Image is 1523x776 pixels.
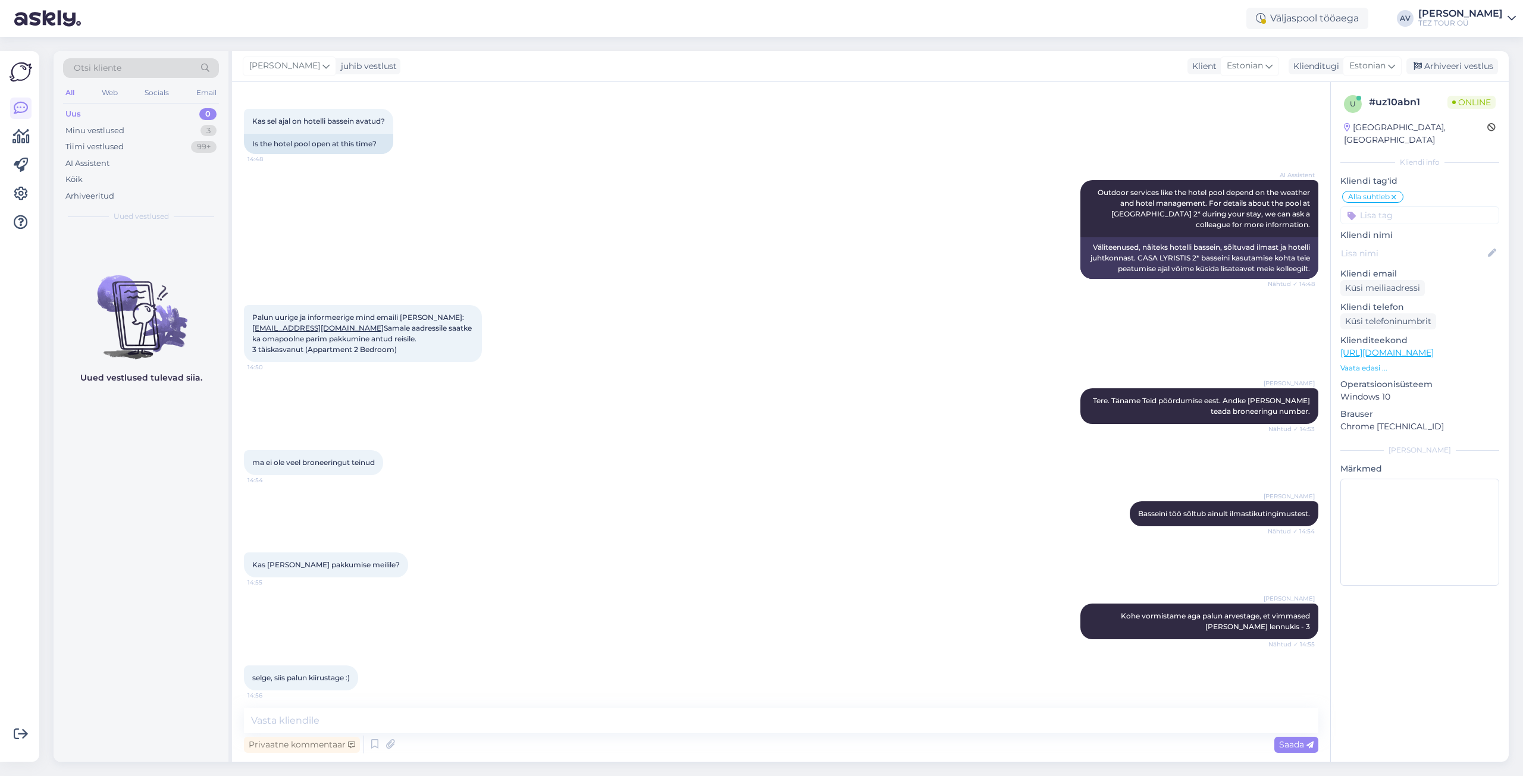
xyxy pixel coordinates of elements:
div: Uus [65,108,81,120]
p: Kliendi email [1340,268,1499,280]
div: Klient [1187,60,1217,73]
a: [URL][DOMAIN_NAME] [1340,347,1434,358]
span: Tere. Täname Teid pöördumise eest. Andke [PERSON_NAME] teada broneeringu number. [1093,396,1312,416]
div: TEZ TOUR OÜ [1418,18,1503,28]
p: Windows 10 [1340,391,1499,403]
p: Chrome [TECHNICAL_ID] [1340,420,1499,433]
span: Nähtud ✓ 14:48 [1268,279,1315,288]
span: 14:54 [247,476,292,485]
span: [PERSON_NAME] [249,59,320,73]
span: Estonian [1227,59,1263,73]
span: ma ei ole veel broneeringut teinud [252,458,375,467]
div: Socials [142,85,171,100]
input: Lisa nimi [1341,247,1486,260]
span: Nähtud ✓ 14:53 [1268,425,1315,433]
p: Märkmed [1340,463,1499,475]
span: Uued vestlused [114,211,169,222]
div: Minu vestlused [65,125,124,137]
p: Kliendi telefon [1340,301,1499,313]
span: Kas [PERSON_NAME] pakkumise meilile? [252,560,400,569]
span: Basseini töö sõltub ainult ilmastikutingimustest. [1138,509,1310,518]
span: [PERSON_NAME] [1264,594,1315,603]
span: Alla suhtleb [1348,193,1390,200]
div: Kliendi info [1340,157,1499,168]
span: Otsi kliente [74,62,121,74]
div: 0 [199,108,217,120]
span: 14:55 [247,578,292,587]
div: 99+ [191,141,217,153]
div: Klienditugi [1289,60,1339,73]
div: AI Assistent [65,158,109,169]
span: Online [1447,96,1496,109]
div: Küsi telefoninumbrit [1340,313,1436,329]
span: selge, siis palun kiirustage :) [252,673,350,682]
a: [EMAIL_ADDRESS][DOMAIN_NAME] [252,323,384,332]
div: [GEOGRAPHIC_DATA], [GEOGRAPHIC_DATA] [1344,121,1487,146]
div: Privaatne kommentaar [244,737,360,753]
p: Brauser [1340,408,1499,420]
p: Uued vestlused tulevad siia. [80,372,202,384]
div: All [63,85,77,100]
div: Tiimi vestlused [65,141,124,153]
p: Klienditeekond [1340,334,1499,347]
input: Lisa tag [1340,206,1499,224]
span: Outdoor services like the hotel pool depend on the weather and hotel management. For details abou... [1098,188,1312,229]
img: No chats [54,254,228,361]
span: Estonian [1349,59,1386,73]
div: Is the hotel pool open at this time? [244,134,393,154]
div: juhib vestlust [336,60,397,73]
div: [PERSON_NAME] [1418,9,1503,18]
div: Kõik [65,174,83,186]
span: u [1350,99,1356,108]
div: Web [99,85,120,100]
div: Arhiveeri vestlus [1406,58,1498,74]
div: # uz10abn1 [1369,95,1447,109]
div: Email [194,85,219,100]
div: Küsi meiliaadressi [1340,280,1425,296]
div: Väljaspool tööaega [1246,8,1368,29]
p: Kliendi nimi [1340,229,1499,241]
div: 3 [200,125,217,137]
span: Nähtud ✓ 14:54 [1268,527,1315,536]
div: [PERSON_NAME] [1340,445,1499,455]
span: [PERSON_NAME] [1264,379,1315,388]
p: Operatsioonisüsteem [1340,378,1499,391]
span: Kas sel ajal on hotelli bassein avatud? [252,117,385,125]
div: Arhiveeritud [65,190,114,202]
div: AV [1397,10,1414,27]
span: 14:50 [247,363,292,372]
span: Saada [1279,739,1314,750]
span: Palun uurige ja informeerige mind emaili [PERSON_NAME]: Samale aadressile saatke ka omapoolne par... [252,313,474,354]
span: [PERSON_NAME] [1264,492,1315,501]
span: 14:48 [247,155,292,164]
div: Väliteenused, näiteks hotelli bassein, sõltuvad ilmast ja hotelli juhtkonnast. CASA LYRISTIS 2* b... [1080,237,1318,279]
span: Nähtud ✓ 14:55 [1268,640,1315,649]
span: AI Assistent [1270,171,1315,180]
span: Kohe vormistame aga palun arvestage, et vimmased [PERSON_NAME] lennukis - 3 [1121,611,1312,631]
p: Kliendi tag'id [1340,175,1499,187]
a: [PERSON_NAME]TEZ TOUR OÜ [1418,9,1516,28]
p: Vaata edasi ... [1340,363,1499,373]
span: 14:56 [247,691,292,700]
img: Askly Logo [10,61,32,83]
